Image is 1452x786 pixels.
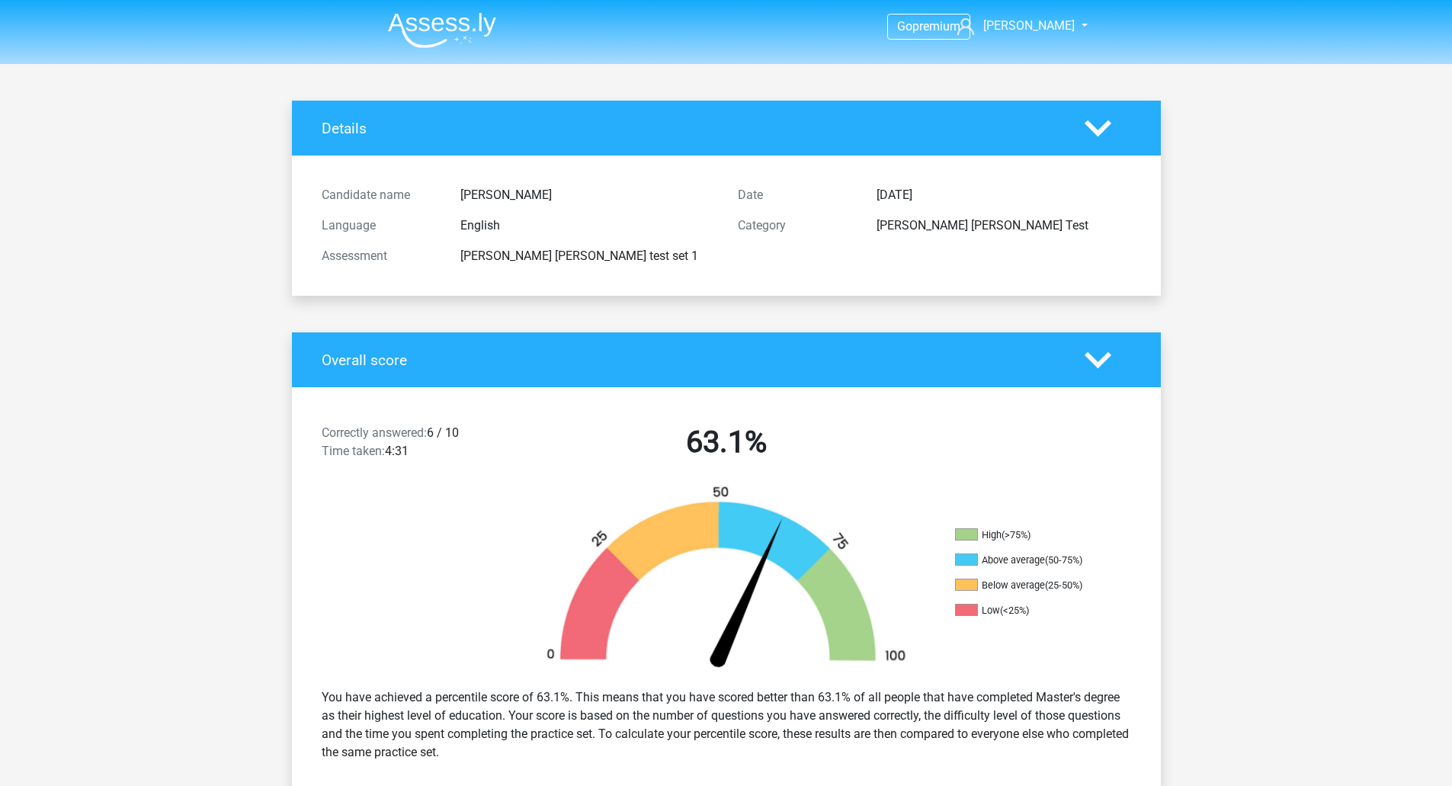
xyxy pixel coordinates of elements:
[1045,554,1082,566] div: (50-75%)
[310,424,518,467] div: 6 / 10 4:31
[449,217,726,235] div: English
[726,186,865,204] div: Date
[955,579,1107,592] li: Below average
[951,17,1076,35] a: [PERSON_NAME]
[322,120,1062,137] h4: Details
[955,528,1107,542] li: High
[310,247,449,265] div: Assessment
[388,12,496,48] img: Assessly
[449,247,726,265] div: [PERSON_NAME] [PERSON_NAME] test set 1
[449,186,726,204] div: [PERSON_NAME]
[726,217,865,235] div: Category
[530,424,923,460] h2: 63.1%
[322,444,385,458] span: Time taken:
[955,553,1107,567] li: Above average
[955,604,1107,618] li: Low
[1002,529,1031,541] div: (>75%)
[865,186,1143,204] div: [DATE]
[865,217,1143,235] div: [PERSON_NAME] [PERSON_NAME] Test
[322,351,1062,369] h4: Overall score
[983,18,1075,33] span: [PERSON_NAME]
[912,19,960,34] span: premium
[897,19,912,34] span: Go
[310,682,1143,768] div: You have achieved a percentile score of 63.1%. This means that you have scored better than 63.1% ...
[1000,605,1029,616] div: (<25%)
[521,485,932,676] img: 63.466f2cb61bfa.png
[310,186,449,204] div: Candidate name
[322,425,427,440] span: Correctly answered:
[310,217,449,235] div: Language
[1045,579,1082,591] div: (25-50%)
[888,16,970,37] a: Gopremium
